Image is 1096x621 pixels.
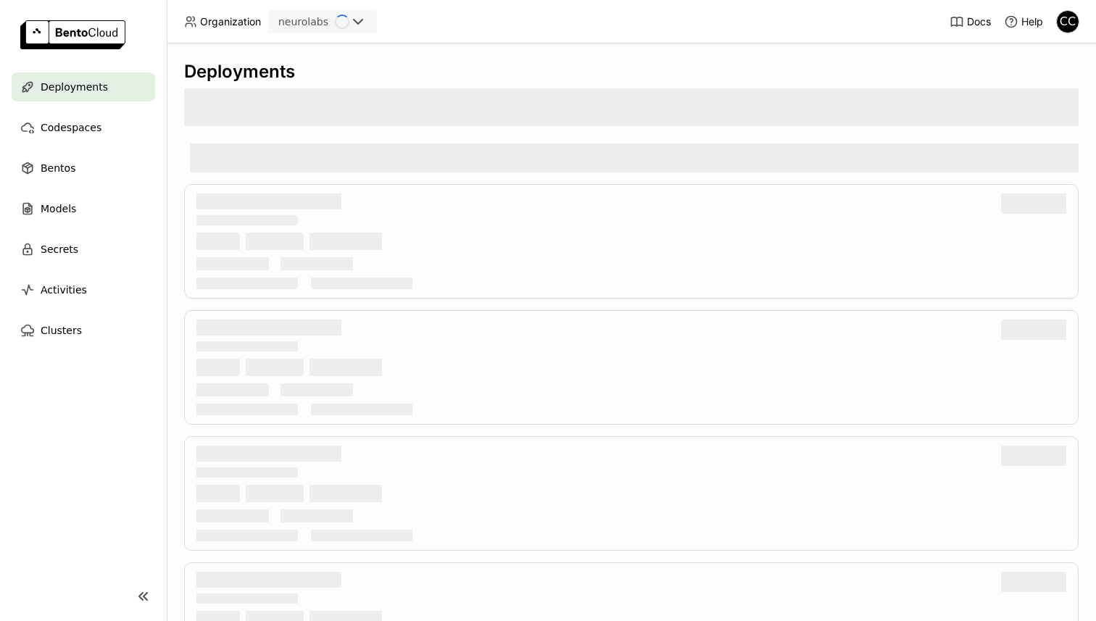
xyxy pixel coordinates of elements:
[1056,10,1079,33] div: Calin Cojocaru
[330,15,331,30] input: Selected neurolabs.
[12,194,155,223] a: Models
[12,316,155,345] a: Clusters
[1021,15,1043,28] span: Help
[41,159,75,177] span: Bentos
[41,281,87,299] span: Activities
[278,14,328,29] div: neurolabs
[20,20,125,49] img: logo
[200,15,261,28] span: Organization
[950,14,991,29] a: Docs
[1004,14,1043,29] div: Help
[41,78,108,96] span: Deployments
[12,154,155,183] a: Bentos
[41,200,76,217] span: Models
[967,15,991,28] span: Docs
[41,119,101,136] span: Codespaces
[12,275,155,304] a: Activities
[41,322,82,339] span: Clusters
[184,61,1079,83] div: Deployments
[41,241,78,258] span: Secrets
[1057,11,1079,33] div: CC
[12,235,155,264] a: Secrets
